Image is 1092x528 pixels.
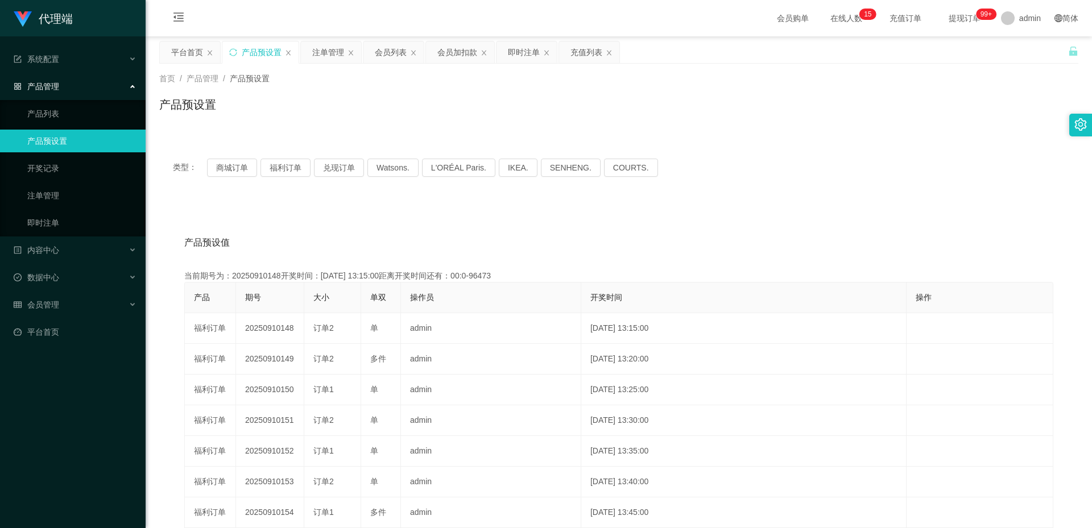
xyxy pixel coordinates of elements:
[313,354,334,363] span: 订单2
[313,293,329,302] span: 大小
[14,14,73,23] a: 代理端
[370,446,378,455] span: 单
[14,246,22,254] i: 图标: profile
[581,467,907,497] td: [DATE] 13:40:00
[916,293,932,302] span: 操作
[367,159,419,177] button: Watsons.
[184,270,1053,282] div: 当前期号为：20250910148开奖时间：[DATE] 13:15:00距离开奖时间还有：00:0-96473
[370,508,386,517] span: 多件
[14,55,22,63] i: 图标: form
[14,55,59,64] span: 系统配置
[185,497,236,528] td: 福利订单
[581,436,907,467] td: [DATE] 13:35:00
[410,49,417,56] i: 图标: close
[236,436,304,467] td: 20250910152
[206,49,213,56] i: 图标: close
[236,405,304,436] td: 20250910151
[825,14,868,22] span: 在线人数
[245,293,261,302] span: 期号
[401,375,581,405] td: admin
[581,375,907,405] td: [DATE] 13:25:00
[27,102,136,125] a: 产品列表
[14,82,22,90] i: 图标: appstore-o
[370,293,386,302] span: 单双
[185,375,236,405] td: 福利订单
[370,415,378,425] span: 单
[943,14,986,22] span: 提现订单
[14,82,59,91] span: 产品管理
[14,321,136,343] a: 图标: dashboard平台首页
[604,159,658,177] button: COURTS.
[313,446,334,455] span: 订单1
[14,301,22,309] i: 图标: table
[236,375,304,405] td: 20250910150
[590,293,622,302] span: 开奖时间
[207,159,257,177] button: 商城订单
[236,467,304,497] td: 20250910153
[230,74,270,83] span: 产品预设置
[236,497,304,528] td: 20250910154
[180,74,182,83] span: /
[14,246,59,255] span: 内容中心
[14,273,59,282] span: 数据中心
[185,405,236,436] td: 福利订单
[27,130,136,152] a: 产品预设置
[159,74,175,83] span: 首页
[499,159,537,177] button: IKEA.
[1068,46,1078,56] i: 图标: unlock
[173,159,207,177] span: 类型：
[370,354,386,363] span: 多件
[581,497,907,528] td: [DATE] 13:45:00
[313,508,334,517] span: 订单1
[187,74,218,83] span: 产品管理
[401,467,581,497] td: admin
[236,344,304,375] td: 20250910149
[185,467,236,497] td: 福利订单
[194,293,210,302] span: 产品
[314,159,364,177] button: 兑现订单
[14,300,59,309] span: 会员管理
[606,49,613,56] i: 图标: close
[313,415,334,425] span: 订单2
[313,385,334,394] span: 订单1
[581,313,907,344] td: [DATE] 13:15:00
[884,14,927,22] span: 充值订单
[1054,14,1062,22] i: 图标: global
[1074,118,1087,131] i: 图标: setting
[223,74,225,83] span: /
[159,96,216,113] h1: 产品预设置
[27,157,136,180] a: 开奖记录
[401,344,581,375] td: admin
[236,313,304,344] td: 20250910148
[370,385,378,394] span: 单
[976,9,996,20] sup: 1144
[541,159,601,177] button: SENHENG.
[185,313,236,344] td: 福利订单
[864,9,868,20] p: 1
[401,497,581,528] td: admin
[481,49,487,56] i: 图标: close
[508,41,540,63] div: 即时注单
[410,293,434,302] span: 操作员
[370,323,378,332] span: 单
[370,477,378,486] span: 单
[581,405,907,436] td: [DATE] 13:30:00
[312,41,344,63] div: 注单管理
[375,41,407,63] div: 会员列表
[159,1,198,37] i: 图标: menu-fold
[184,236,230,250] span: 产品预设值
[14,273,22,281] i: 图标: check-circle-o
[859,9,876,20] sup: 15
[14,11,32,27] img: logo.9652507e.png
[171,41,203,63] div: 平台首页
[422,159,495,177] button: L'ORÉAL Paris.
[313,323,334,332] span: 订单2
[27,184,136,207] a: 注单管理
[348,49,354,56] i: 图标: close
[313,477,334,486] span: 订单2
[437,41,477,63] div: 会员加扣款
[570,41,602,63] div: 充值列表
[401,436,581,467] td: admin
[401,313,581,344] td: admin
[868,9,872,20] p: 5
